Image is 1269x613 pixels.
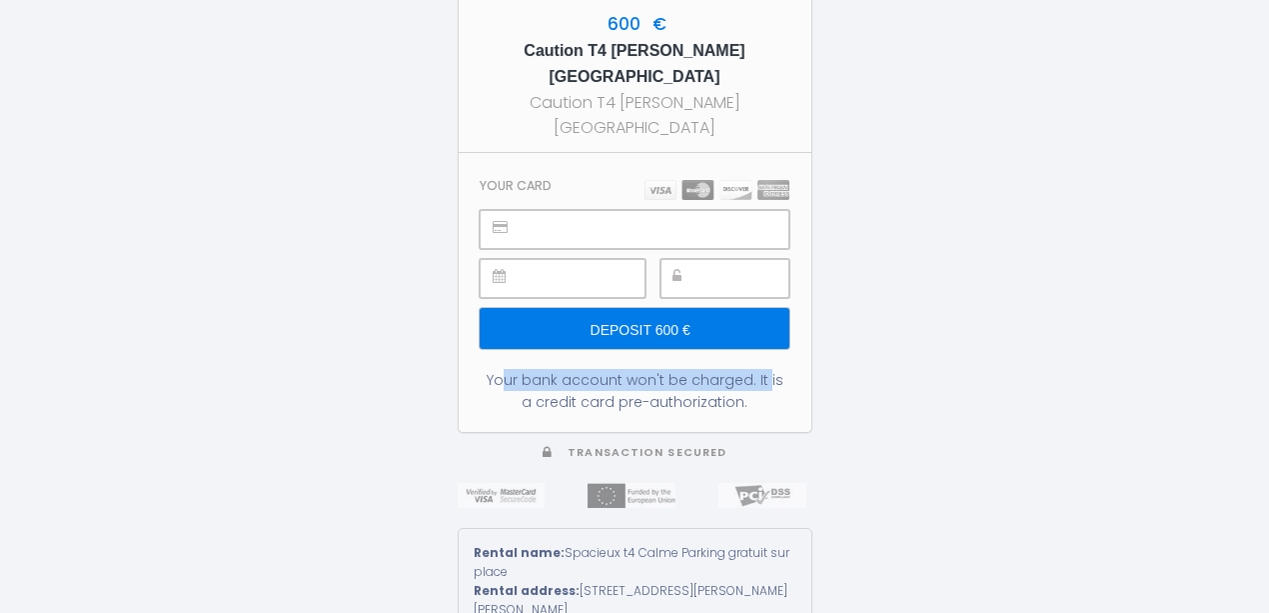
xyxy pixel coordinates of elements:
[480,178,552,193] h3: Your card
[644,180,789,200] img: carts.png
[603,12,666,36] span: 600 €
[480,369,788,413] div: Your bank account won't be charged. It is a credit card pre-authorization.
[525,211,787,248] iframe: Moldura de introdução de número de cartão seguro
[474,544,796,582] div: Spacieux t4 Calme Parking gratuit sur place
[568,445,726,460] span: Transaction secured
[474,544,565,561] strong: Rental name:
[480,308,788,350] input: Deposit 600 €
[477,38,793,90] h5: Caution T4 [PERSON_NAME][GEOGRAPHIC_DATA]
[474,582,580,599] strong: Rental address:
[477,90,793,140] div: Caution T4 [PERSON_NAME][GEOGRAPHIC_DATA]
[525,260,643,297] iframe: Moldura de introdução de data de validade segura
[705,260,788,297] iframe: Moldura de introdução de CVC segura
